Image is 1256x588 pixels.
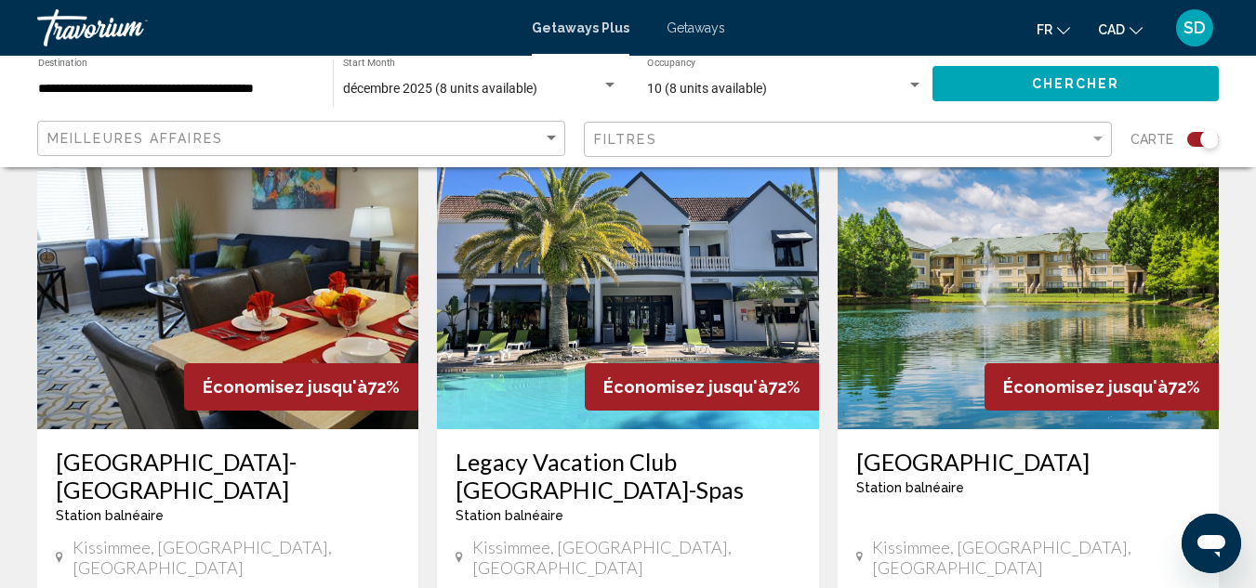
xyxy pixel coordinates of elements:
span: fr [1037,22,1052,37]
a: [GEOGRAPHIC_DATA]-[GEOGRAPHIC_DATA] [56,448,400,503]
button: Change language [1037,16,1070,43]
div: 72% [985,363,1219,411]
a: Getaways Plus [532,20,629,35]
span: Kissimmee, [GEOGRAPHIC_DATA], [GEOGRAPHIC_DATA] [73,537,401,578]
span: Carte [1130,126,1173,152]
span: Station balnéaire [456,508,563,523]
span: Kissimmee, [GEOGRAPHIC_DATA], [GEOGRAPHIC_DATA] [872,537,1200,578]
span: 10 (8 units available) [647,81,767,96]
iframe: Bouton de lancement de la fenêtre de messagerie [1182,514,1241,573]
a: Getaways [667,20,725,35]
span: Meilleures affaires [47,131,223,146]
button: Change currency [1098,16,1143,43]
mat-select: Sort by [47,131,560,147]
span: CAD [1098,22,1125,37]
span: Économisez jusqu'à [203,377,367,397]
span: Kissimmee, [GEOGRAPHIC_DATA], [GEOGRAPHIC_DATA] [472,537,800,578]
button: User Menu [1170,8,1219,47]
div: 72% [184,363,418,411]
button: Chercher [932,66,1219,100]
span: décembre 2025 (8 units available) [343,81,537,96]
a: [GEOGRAPHIC_DATA] [856,448,1200,476]
img: 6815I01L.jpg [37,132,418,429]
img: 2610E01X.jpg [838,132,1219,429]
span: Station balnéaire [56,508,164,523]
div: 72% [585,363,819,411]
span: Économisez jusqu'à [1003,377,1168,397]
a: Travorium [37,9,513,46]
span: Station balnéaire [856,480,964,495]
span: Chercher [1032,77,1120,92]
span: Économisez jusqu'à [603,377,768,397]
span: SD [1183,19,1206,37]
button: Filter [584,121,1112,159]
img: 8615O01X.jpg [437,132,818,429]
a: Legacy Vacation Club [GEOGRAPHIC_DATA]-Spas [456,448,800,503]
span: Filtres [594,132,657,147]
